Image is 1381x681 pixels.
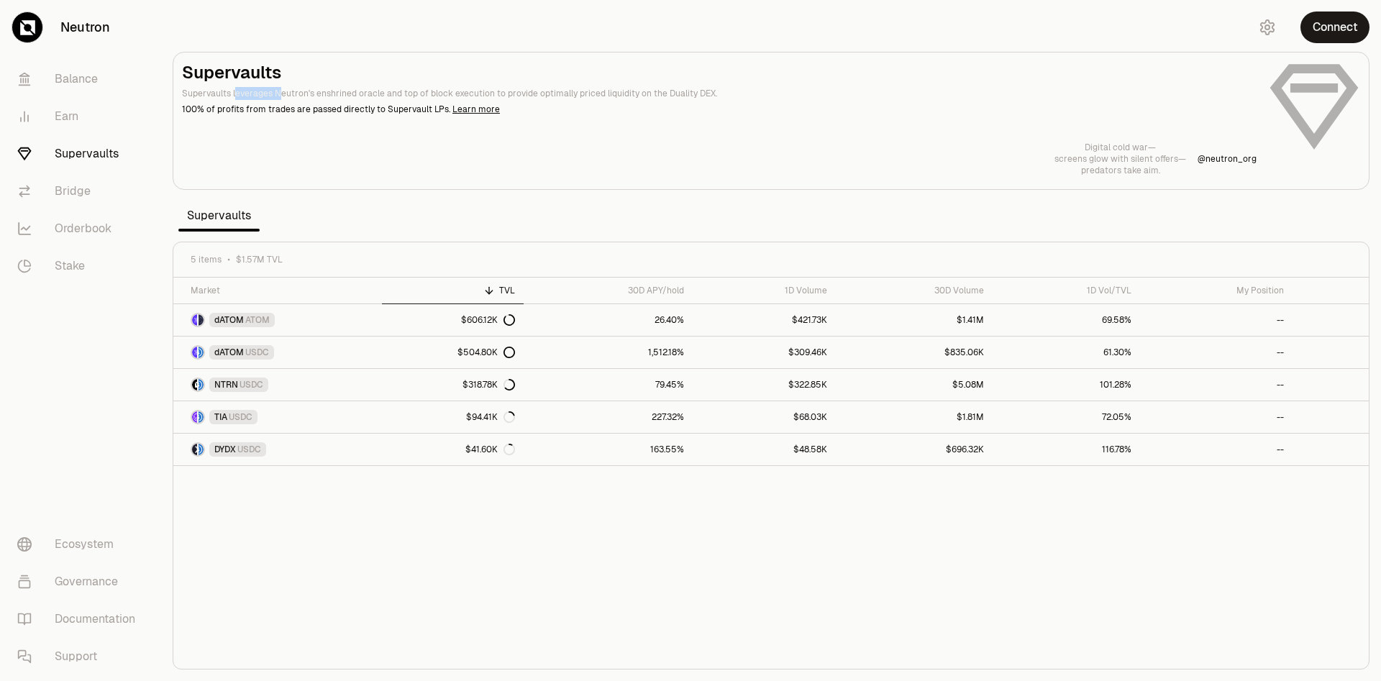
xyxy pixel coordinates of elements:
a: $835.06K [836,337,993,368]
img: USDC Logo [199,444,204,455]
a: TIA LogoUSDC LogoTIAUSDC [173,401,382,433]
span: dATOM [214,314,244,326]
span: ATOM [245,314,270,326]
p: @ neutron_org [1198,153,1257,165]
a: $421.73K [693,304,836,336]
a: 227.32% [524,401,693,433]
a: $41.60K [382,434,524,465]
a: Support [6,638,155,675]
div: 30D APY/hold [532,285,684,296]
a: $322.85K [693,369,836,401]
div: $94.41K [466,411,515,423]
a: -- [1140,369,1293,401]
a: 1,512.18% [524,337,693,368]
a: Orderbook [6,210,155,247]
a: Supervaults [6,135,155,173]
a: Earn [6,98,155,135]
p: screens glow with silent offers— [1054,153,1186,165]
a: $1.81M [836,401,993,433]
a: $696.32K [836,434,993,465]
img: dATOM Logo [192,347,197,358]
p: 100% of profits from trades are passed directly to Supervault LPs. [182,103,1257,116]
a: DYDX LogoUSDC LogoDYDXUSDC [173,434,382,465]
span: USDC [237,444,261,455]
div: 1D Vol/TVL [1001,285,1131,296]
a: $1.41M [836,304,993,336]
a: 26.40% [524,304,693,336]
img: USDC Logo [199,379,204,390]
a: $5.08M [836,369,993,401]
img: dATOM Logo [192,314,197,326]
a: dATOM LogoATOM LogodATOMATOM [173,304,382,336]
span: USDC [229,411,252,423]
span: TIA [214,411,227,423]
a: Digital cold war—screens glow with silent offers—predators take aim. [1054,142,1186,176]
a: @neutron_org [1198,153,1257,165]
a: $94.41K [382,401,524,433]
span: dATOM [214,347,244,358]
div: $41.60K [465,444,515,455]
p: Digital cold war— [1054,142,1186,153]
div: 1D Volume [701,285,827,296]
img: ATOM Logo [199,314,204,326]
span: 5 items [191,254,222,265]
a: $309.46K [693,337,836,368]
img: USDC Logo [199,347,204,358]
span: DYDX [214,444,236,455]
a: $68.03K [693,401,836,433]
a: $318.78K [382,369,524,401]
div: My Position [1149,285,1284,296]
a: 163.55% [524,434,693,465]
div: Market [191,285,373,296]
p: Supervaults leverages Neutron's enshrined oracle and top of block execution to provide optimally ... [182,87,1257,100]
div: $318.78K [462,379,515,390]
a: -- [1140,434,1293,465]
img: USDC Logo [199,411,204,423]
a: 69.58% [993,304,1140,336]
a: -- [1140,401,1293,433]
div: 30D Volume [844,285,984,296]
a: $48.58K [693,434,836,465]
a: -- [1140,304,1293,336]
a: Learn more [452,104,500,115]
a: 101.28% [993,369,1140,401]
span: NTRN [214,379,238,390]
a: $504.80K [382,337,524,368]
a: Stake [6,247,155,285]
span: USDC [245,347,269,358]
a: 116.78% [993,434,1140,465]
a: dATOM LogoUSDC LogodATOMUSDC [173,337,382,368]
a: $606.12K [382,304,524,336]
span: USDC [240,379,263,390]
button: Connect [1300,12,1369,43]
span: Supervaults [178,201,260,230]
a: Balance [6,60,155,98]
a: Ecosystem [6,526,155,563]
span: $1.57M TVL [236,254,283,265]
a: Documentation [6,600,155,638]
a: Bridge [6,173,155,210]
a: 79.45% [524,369,693,401]
div: TVL [391,285,515,296]
img: DYDX Logo [192,444,197,455]
p: predators take aim. [1054,165,1186,176]
div: $606.12K [461,314,515,326]
div: $504.80K [457,347,515,358]
h2: Supervaults [182,61,1257,84]
a: Governance [6,563,155,600]
img: NTRN Logo [192,379,197,390]
a: -- [1140,337,1293,368]
a: NTRN LogoUSDC LogoNTRNUSDC [173,369,382,401]
a: 61.30% [993,337,1140,368]
a: 72.05% [993,401,1140,433]
img: TIA Logo [192,411,197,423]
